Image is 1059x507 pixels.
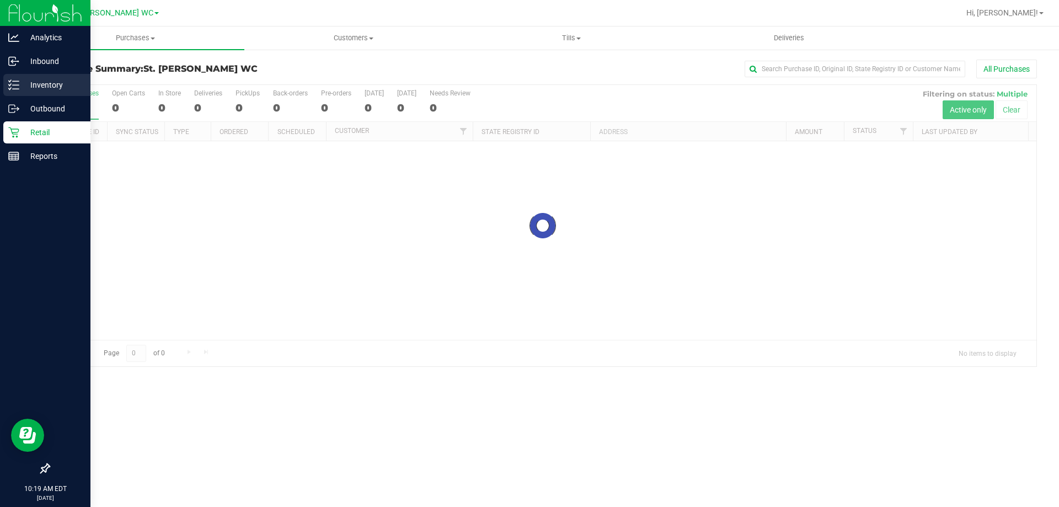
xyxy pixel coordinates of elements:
[8,32,19,43] inline-svg: Analytics
[976,60,1037,78] button: All Purchases
[244,26,462,50] a: Customers
[26,26,244,50] a: Purchases
[66,8,153,18] span: St. [PERSON_NAME] WC
[143,63,258,74] span: St. [PERSON_NAME] WC
[19,126,85,139] p: Retail
[49,64,378,74] h3: Purchase Summary:
[8,103,19,114] inline-svg: Outbound
[8,151,19,162] inline-svg: Reports
[19,55,85,68] p: Inbound
[19,150,85,163] p: Reports
[5,494,85,502] p: [DATE]
[463,33,680,43] span: Tills
[8,127,19,138] inline-svg: Retail
[759,33,819,43] span: Deliveries
[11,419,44,452] iframe: Resource center
[745,61,965,77] input: Search Purchase ID, Original ID, State Registry ID or Customer Name...
[19,31,85,44] p: Analytics
[680,26,898,50] a: Deliveries
[462,26,680,50] a: Tills
[26,33,244,43] span: Purchases
[5,484,85,494] p: 10:19 AM EDT
[19,78,85,92] p: Inventory
[8,56,19,67] inline-svg: Inbound
[19,102,85,115] p: Outbound
[8,79,19,90] inline-svg: Inventory
[245,33,462,43] span: Customers
[966,8,1038,17] span: Hi, [PERSON_NAME]!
